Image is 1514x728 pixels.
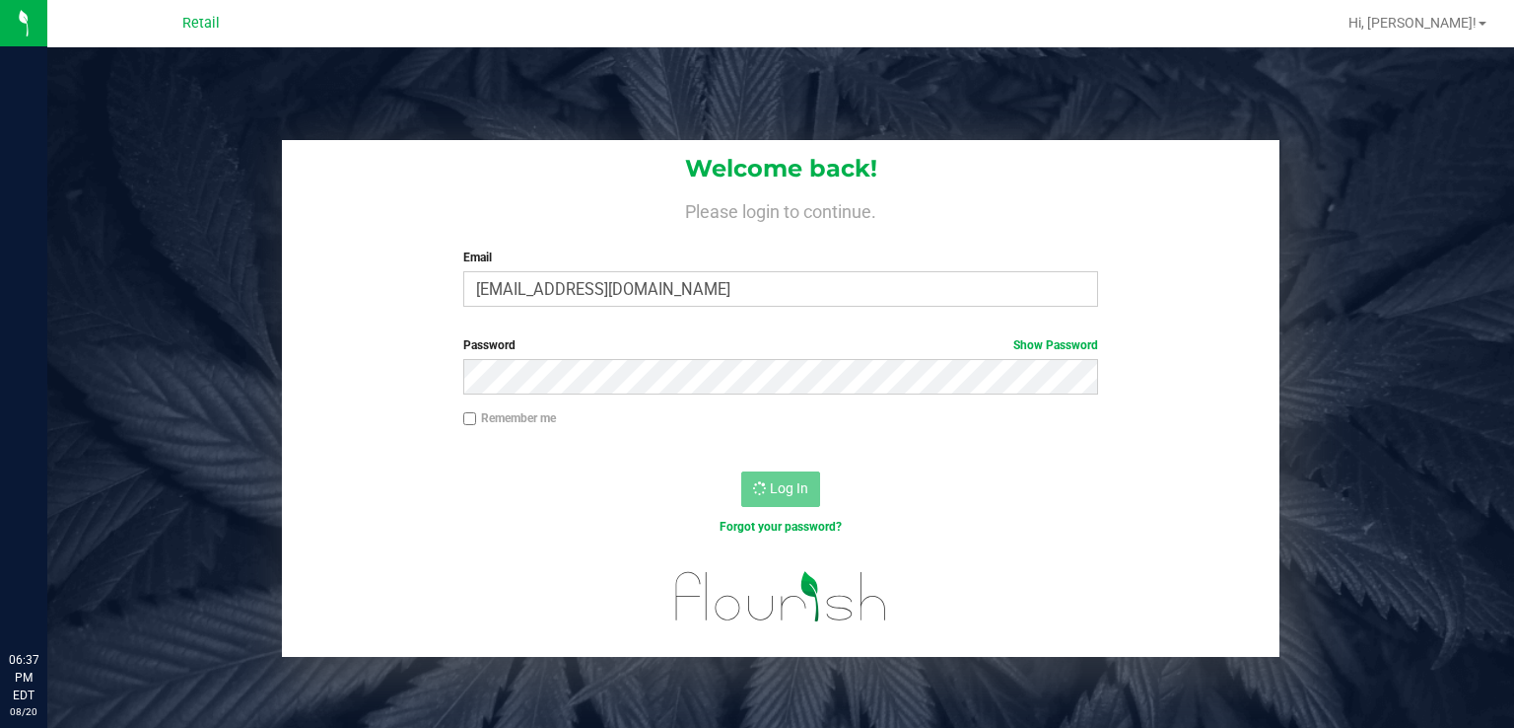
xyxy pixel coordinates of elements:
a: Forgot your password? [720,520,842,534]
p: 06:37 PM EDT [9,651,38,704]
h4: Please login to continue. [282,197,1279,221]
span: Retail [182,15,220,32]
img: flourish_logo.svg [656,556,906,636]
span: Password [463,338,516,352]
p: 08/20 [9,704,38,719]
a: Show Password [1013,338,1098,352]
label: Remember me [463,409,556,427]
label: Email [463,249,1099,266]
span: Log In [770,480,808,496]
button: Log In [741,472,820,507]
input: Remember me [463,412,477,426]
h1: Welcome back! [282,156,1279,182]
span: Hi, [PERSON_NAME]! [1348,15,1477,31]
